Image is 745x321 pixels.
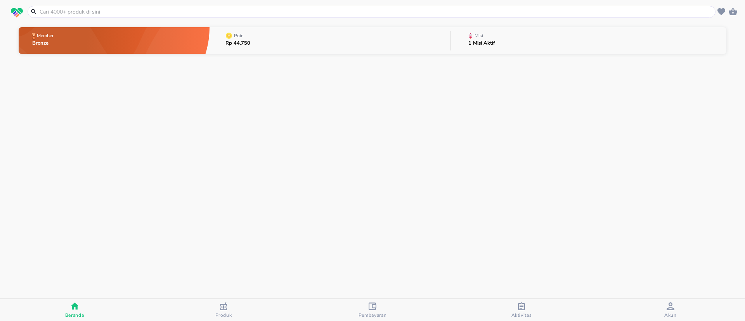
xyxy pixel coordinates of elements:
[37,33,54,38] p: Member
[468,41,495,46] p: 1 Misi Aktif
[210,25,450,56] button: PoinRp 44.750
[32,41,55,46] p: Bronze
[359,312,387,318] span: Pembayaran
[149,299,298,321] button: Produk
[19,25,210,56] button: MemberBronze
[65,312,84,318] span: Beranda
[234,33,244,38] p: Poin
[39,8,714,16] input: Cari 4000+ produk di sini
[475,33,483,38] p: Misi
[298,299,447,321] button: Pembayaran
[664,312,677,318] span: Akun
[11,8,23,18] img: logo_swiperx_s.bd005f3b.svg
[447,299,596,321] button: Aktivitas
[511,312,532,318] span: Aktivitas
[215,312,232,318] span: Produk
[225,41,250,46] p: Rp 44.750
[450,25,726,56] button: Misi1 Misi Aktif
[596,299,745,321] button: Akun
